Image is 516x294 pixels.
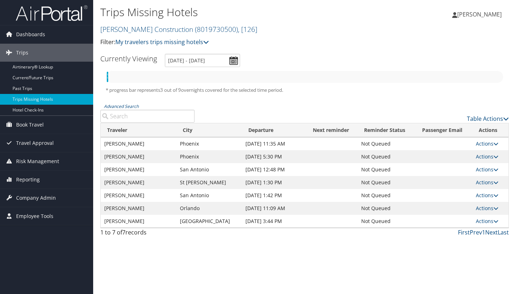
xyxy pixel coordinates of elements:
td: San Antonio [176,163,242,176]
span: Trips [16,44,28,62]
td: [PERSON_NAME] [101,163,176,176]
td: San Antonio [176,189,242,202]
p: 33% [107,72,108,81]
span: Employee Tools [16,207,53,225]
span: , [ 126 ] [238,24,257,34]
td: Not Queued [358,176,416,189]
a: Prev [470,228,482,236]
td: [PERSON_NAME] [101,176,176,189]
a: [PERSON_NAME] Construction [100,24,257,34]
th: Actions [472,123,508,137]
span: Dashboards [16,25,45,43]
td: [GEOGRAPHIC_DATA] [176,215,242,228]
span: ( 8019730500 ) [195,24,238,34]
td: [DATE] 11:09 AM [242,202,306,215]
td: Not Queued [358,202,416,215]
div: 1 to 7 of records [100,228,195,240]
td: St [PERSON_NAME] [176,176,242,189]
a: 1 [482,228,485,236]
img: airportal-logo.png [16,5,87,22]
td: [DATE] 3:44 PM [242,215,306,228]
span: Company Admin [16,189,56,207]
td: [PERSON_NAME] [101,215,176,228]
a: Last [498,228,509,236]
a: Table Actions [467,115,509,123]
td: [DATE] 1:42 PM [242,189,306,202]
th: Departure: activate to sort column descending [242,123,306,137]
input: [DATE] - [DATE] [165,54,240,67]
a: Next [485,228,498,236]
span: [PERSON_NAME] [457,10,502,18]
h5: * progress bar represents overnights covered for the selected time period. [106,87,503,94]
a: Actions [476,140,498,147]
h3: Currently Viewing [100,54,157,63]
td: [DATE] 1:30 PM [242,176,306,189]
span: 3 out of 9 [160,87,181,93]
td: [PERSON_NAME] [101,189,176,202]
th: Next reminder [306,123,358,137]
th: Traveler: activate to sort column ascending [101,123,176,137]
td: [PERSON_NAME] [101,137,176,150]
span: Reporting [16,171,40,189]
p: Filter: [100,38,373,47]
td: Phoenix [176,150,242,163]
th: Reminder Status [358,123,416,137]
a: First [458,228,470,236]
input: Advanced Search [100,110,195,123]
span: 7 [122,228,125,236]
a: Actions [476,179,498,186]
a: Actions [476,205,498,212]
td: Not Queued [358,189,416,202]
td: Not Queued [358,137,416,150]
span: Book Travel [16,116,44,134]
h1: Trips Missing Hotels [100,5,373,20]
a: Actions [476,218,498,224]
th: Passenger Email: activate to sort column ascending [416,123,472,137]
a: Actions [476,153,498,160]
td: [DATE] 11:35 AM [242,137,306,150]
td: [PERSON_NAME] [101,202,176,215]
td: Not Queued [358,150,416,163]
td: [PERSON_NAME] [101,150,176,163]
td: Phoenix [176,137,242,150]
td: Orlando [176,202,242,215]
a: Advanced Search [104,103,139,109]
th: City: activate to sort column ascending [176,123,242,137]
span: Risk Management [16,152,59,170]
a: [PERSON_NAME] [452,4,509,25]
a: My travelers trips missing hotels [115,38,209,46]
td: [DATE] 12:48 PM [242,163,306,176]
td: Not Queued [358,215,416,228]
a: Actions [476,166,498,173]
td: Not Queued [358,163,416,176]
td: [DATE] 5:30 PM [242,150,306,163]
a: Actions [476,192,498,199]
span: Travel Approval [16,134,54,152]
